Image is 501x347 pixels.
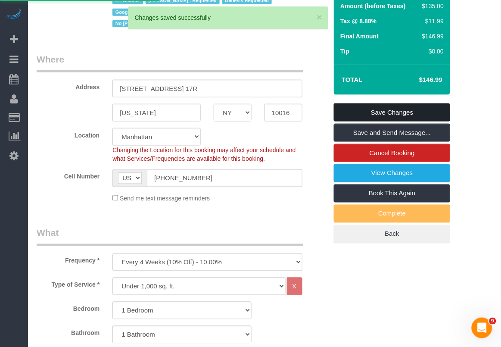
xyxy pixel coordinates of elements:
label: Type of Service * [30,278,106,289]
button: × [317,13,322,22]
legend: What [37,227,303,246]
div: $11.99 [418,17,444,25]
input: Cell Number [147,169,302,187]
label: Bedroom [30,302,106,313]
a: Save Changes [334,103,450,122]
label: Address [30,80,106,91]
span: Changing the Location for this booking may affect your schedule and what Services/Frequencies are... [112,147,296,162]
input: Zip Code [265,104,302,122]
legend: Where [37,53,303,72]
label: Tip [340,47,349,56]
strong: Total [342,76,363,83]
label: Frequency * [30,253,106,265]
div: $0.00 [418,47,444,56]
label: Amount (before Taxes) [340,2,405,10]
div: $146.99 [418,32,444,41]
div: Changes saved successfully [135,13,321,22]
a: Book This Again [334,184,450,203]
a: View Changes [334,164,450,182]
a: Save and Send Message... [334,124,450,142]
span: No [PERSON_NAME] [112,20,165,27]
iframe: Intercom live chat [472,318,492,338]
label: Final Amount [340,32,379,41]
h4: $146.99 [393,76,442,84]
a: Cancel Booking [334,144,450,162]
label: Bathroom [30,326,106,338]
img: Automaid Logo [5,9,22,21]
input: City [112,104,201,122]
span: 9 [489,318,496,325]
span: Send me text message reminders [120,195,210,202]
label: Cell Number [30,169,106,181]
label: Tax @ 8.88% [340,17,377,25]
span: Google Review Pitch sent [112,9,176,16]
div: $135.00 [418,2,444,10]
label: Location [30,128,106,140]
a: Back [334,225,450,243]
